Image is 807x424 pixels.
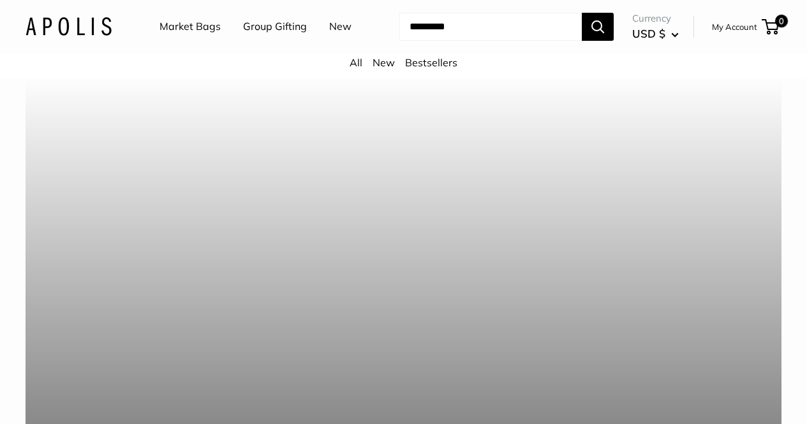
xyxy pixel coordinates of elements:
[405,56,457,69] a: Bestsellers
[763,19,779,34] a: 0
[329,17,352,36] a: New
[373,56,395,69] a: New
[775,15,788,27] span: 0
[632,24,679,44] button: USD $
[26,17,112,36] img: Apolis
[712,19,757,34] a: My Account
[399,13,582,41] input: Search...
[632,10,679,27] span: Currency
[582,13,614,41] button: Search
[159,17,221,36] a: Market Bags
[350,56,362,69] a: All
[632,27,665,40] span: USD $
[243,17,307,36] a: Group Gifting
